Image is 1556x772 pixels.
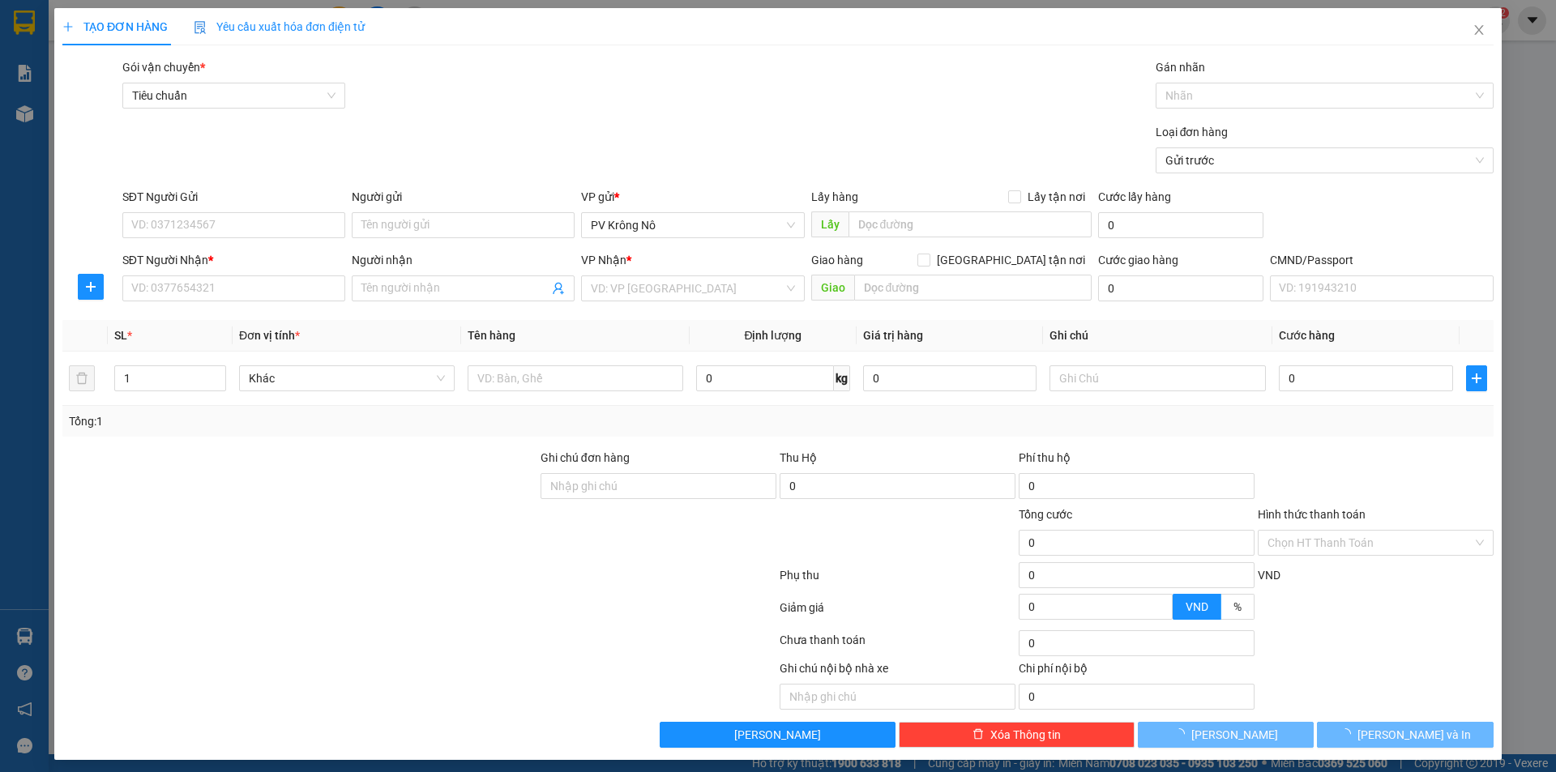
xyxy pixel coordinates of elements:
button: [PERSON_NAME] và In [1318,722,1494,748]
input: Ghi Chú [1050,365,1266,391]
span: Lấy tận nơi [1021,188,1092,206]
span: [PERSON_NAME] [735,726,822,744]
div: Giảm giá [778,599,1017,627]
span: VP Nhận [582,254,627,267]
div: CMND/Passport [1270,251,1493,269]
input: Ghi chú đơn hàng [541,473,776,499]
label: Ghi chú đơn hàng [541,451,630,464]
span: Lấy [811,211,849,237]
div: Phí thu hộ [1019,449,1255,473]
span: Tiêu chuẩn [132,83,336,108]
span: plus [1467,372,1486,385]
input: Nhập ghi chú [780,684,1015,710]
span: Tên hàng [468,329,515,342]
span: Yêu cầu xuất hóa đơn điện tử [194,20,365,33]
span: close [1473,23,1485,36]
span: Xóa Thông tin [990,726,1061,744]
span: Tổng cước [1019,508,1072,521]
span: plus [62,21,74,32]
div: SĐT Người Gửi [122,188,345,206]
input: Cước lấy hàng [1098,212,1263,238]
div: Người nhận [352,251,575,269]
span: SL [114,329,127,342]
span: [PERSON_NAME] và In [1357,726,1471,744]
div: Chưa thanh toán [778,631,1017,659]
label: Gán nhãn [1156,61,1205,74]
button: deleteXóa Thông tin [900,722,1135,748]
input: Cước giao hàng [1098,275,1263,301]
span: Gói vận chuyển [122,61,205,74]
span: VND [1186,600,1208,613]
span: Định lượng [745,329,802,342]
span: delete [972,728,984,741]
span: Lấy hàng [811,190,858,203]
button: [PERSON_NAME] [1138,722,1314,748]
button: Close [1456,8,1502,53]
span: Gửi trước [1165,148,1484,173]
div: VP gửi [582,188,805,206]
button: plus [1466,365,1487,391]
span: kg [834,365,850,391]
div: Chi phí nội bộ [1019,659,1255,684]
img: icon [194,21,207,34]
span: Giao hàng [811,254,863,267]
div: Ghi chú nội bộ nhà xe [780,659,1015,684]
div: Phụ thu [778,566,1017,595]
input: Dọc đường [854,275,1092,301]
span: loading [1340,728,1357,740]
button: [PERSON_NAME] [660,722,896,748]
span: Thu Hộ [780,451,817,464]
span: Cước hàng [1279,329,1335,342]
span: PV Krông Nô [592,213,795,237]
span: Giao [811,275,854,301]
label: Hình thức thanh toán [1258,508,1366,521]
label: Cước giao hàng [1098,254,1178,267]
span: plus [79,280,103,293]
input: VD: Bàn, Ghế [468,365,683,391]
span: Giá trị hàng [863,329,923,342]
span: [PERSON_NAME] [1192,726,1279,744]
label: Cước lấy hàng [1098,190,1171,203]
span: TẠO ĐƠN HÀNG [62,20,168,33]
input: 0 [863,365,1037,391]
span: user-add [553,282,566,295]
label: Loại đơn hàng [1156,126,1229,139]
div: Người gửi [352,188,575,206]
span: loading [1174,728,1192,740]
button: plus [78,274,104,300]
span: VND [1258,569,1280,582]
div: SĐT Người Nhận [122,251,345,269]
input: Dọc đường [849,211,1092,237]
span: Đơn vị tính [239,329,300,342]
span: % [1233,600,1242,613]
span: Khác [249,366,445,390]
button: delete [69,365,95,391]
th: Ghi chú [1044,320,1272,352]
span: [GEOGRAPHIC_DATA] tận nơi [930,251,1092,269]
div: Tổng: 1 [69,412,601,430]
